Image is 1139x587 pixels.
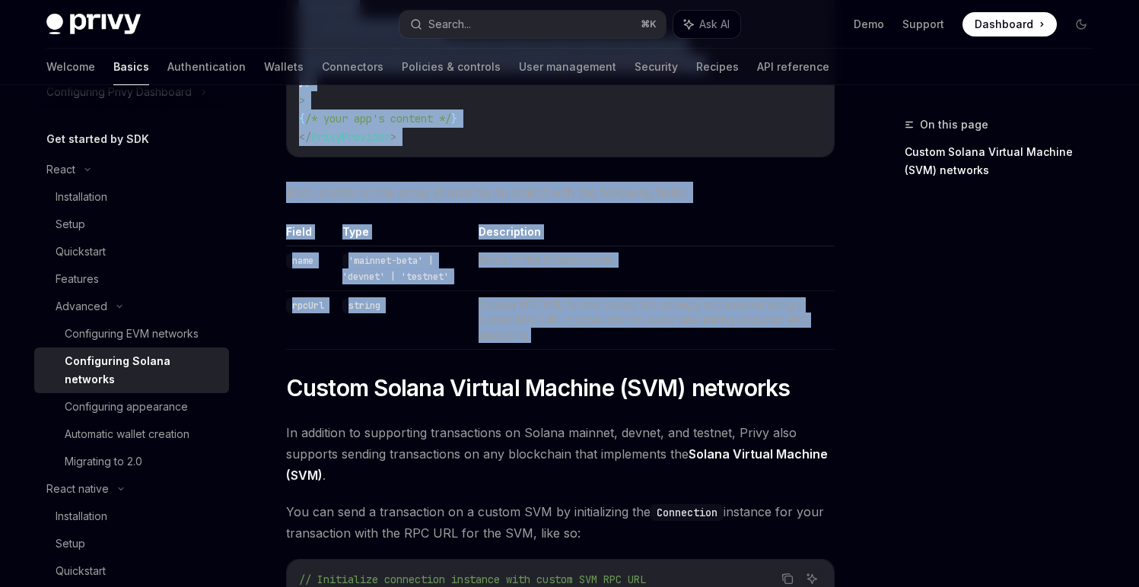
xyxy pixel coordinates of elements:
[286,224,336,246] th: Field
[342,253,455,284] code: 'mainnet-beta' | 'devnet' | 'testnet'
[299,573,646,586] span: // Initialize connection instance with custom SVM RPC URL
[34,420,229,448] a: Automatic wallet creation
[46,480,109,498] div: React native
[167,49,246,85] a: Authentication
[56,243,106,261] div: Quickstart
[299,94,305,107] span: >
[962,12,1057,36] a: Dashboard
[34,530,229,557] a: Setup
[635,49,678,85] a: Security
[286,253,320,268] code: name
[65,325,199,343] div: Configuring EVM networks
[34,503,229,530] a: Installation
[46,160,75,179] div: React
[1069,12,1093,36] button: Toggle dark mode
[286,298,330,313] code: rpcUrl
[34,238,229,265] a: Quickstart
[299,130,311,144] span: </
[56,535,85,553] div: Setup
[56,215,85,233] div: Setup
[472,224,835,246] th: Description
[56,507,107,525] div: Installation
[699,17,730,32] span: Ask AI
[975,17,1033,32] span: Dashboard
[286,374,791,401] span: Custom Solana Virtual Machine (SVM) networks
[56,188,107,206] div: Installation
[34,265,229,293] a: Features
[757,49,829,85] a: API reference
[56,562,106,580] div: Quickstart
[65,398,188,416] div: Configuring appearance
[286,446,828,484] a: Solana Virtual Machine (SVM)
[305,112,451,125] span: /* your app's content */
[299,112,305,125] span: {
[342,298,387,313] code: string
[696,49,739,85] a: Recipes
[905,140,1106,182] a: Custom Solana Virtual Machine (SVM) networks
[34,320,229,347] a: Configuring EVM networks
[34,393,229,420] a: Configuring appearance
[428,15,471,33] div: Search...
[56,297,107,316] div: Advanced
[920,116,988,134] span: On this page
[34,211,229,238] a: Setup
[65,425,189,443] div: Automatic wallet creation
[399,11,666,38] button: Search...⌘K
[286,422,835,486] span: In addition to supporting transactions on Solana mainnet, devnet, and testnet, Privy also support...
[651,504,724,521] code: Connection
[65,452,142,471] div: Migrating to 2.0
[286,182,835,203] span: Each cluster in the array should be an object with the following fields:
[34,183,229,211] a: Installation
[46,130,149,148] h5: Get started by SDK
[390,130,396,144] span: >
[641,18,657,30] span: ⌘ K
[65,352,220,389] div: Configuring Solana networks
[113,49,149,85] a: Basics
[322,49,383,85] a: Connectors
[854,17,884,32] a: Demo
[34,557,229,585] a: Quickstart
[34,448,229,475] a: Migrating to 2.0
[56,270,99,288] div: Features
[673,11,740,38] button: Ask AI
[46,14,141,35] img: dark logo
[286,501,835,544] span: You can send a transaction on a custom SVM by initializing the instance for your transaction with...
[451,112,457,125] span: }
[472,291,835,350] td: Custom RPC URL for the cluster. We strongly recommend using a custom RPC URL in production to avo...
[519,49,616,85] a: User management
[311,130,390,144] span: PrivyProvider
[472,246,835,291] td: Name of the Solana cluster.
[34,347,229,393] a: Configuring Solana networks
[402,49,501,85] a: Policies & controls
[46,49,95,85] a: Welcome
[336,224,472,246] th: Type
[264,49,304,85] a: Wallets
[902,17,944,32] a: Support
